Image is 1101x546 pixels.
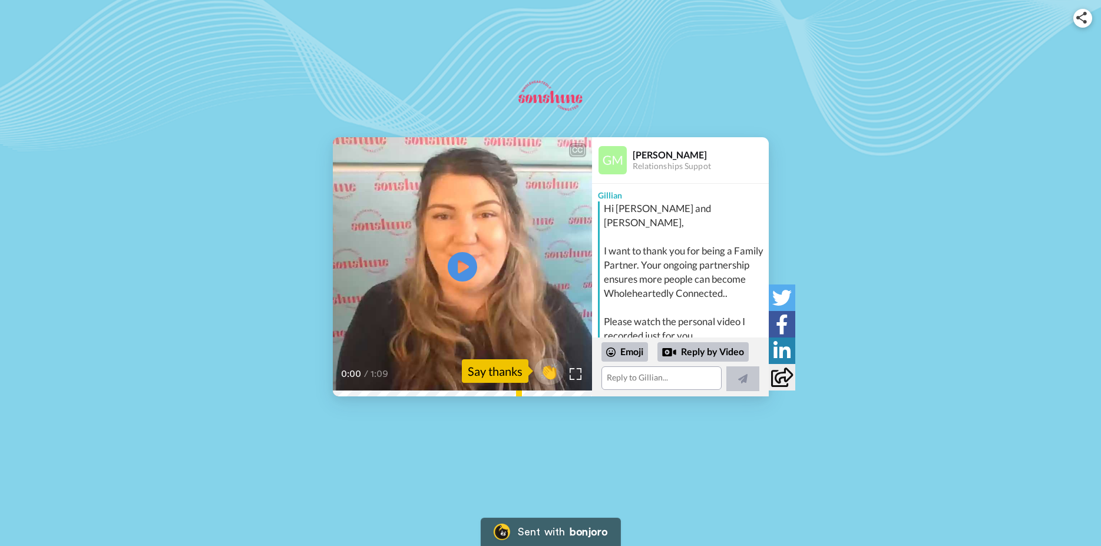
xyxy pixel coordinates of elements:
button: 👏 [534,358,564,385]
div: Reply by Video [657,342,749,362]
div: Gillian [592,184,769,201]
div: Relationships Suppot [633,161,768,171]
span: 1:09 [371,367,391,381]
img: Profile Image [599,146,627,174]
div: Reply by Video [662,345,676,359]
div: Emoji [601,342,648,361]
div: [PERSON_NAME] [633,149,768,160]
img: ic_share.svg [1076,12,1087,24]
span: 👏 [534,362,564,380]
span: 0:00 [341,367,362,381]
div: Say thanks [462,359,528,383]
div: Hi [PERSON_NAME] and [PERSON_NAME], I want to thank you for being a Family Partner. Your ongoing ... [604,201,766,385]
img: Sonshine logo [510,72,591,120]
div: CC [570,144,585,156]
span: / [364,367,368,381]
img: Full screen [570,368,581,380]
